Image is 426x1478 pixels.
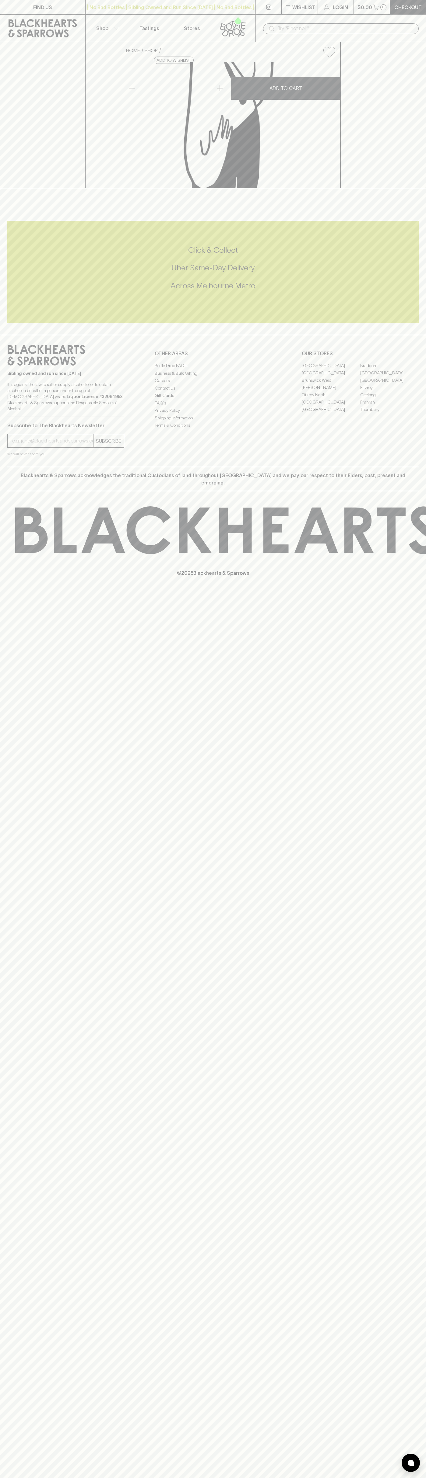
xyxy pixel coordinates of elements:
button: Add to wishlist [321,44,338,60]
a: HOME [126,48,140,53]
a: Careers [155,377,272,384]
a: Fitzroy [360,384,419,391]
p: 0 [382,5,385,9]
button: SUBSCRIBE [93,434,124,447]
button: Shop [86,15,128,42]
p: Login [333,4,348,11]
p: It is against the law to sell or supply alcohol to, or to obtain alcohol on behalf of a person un... [7,381,124,412]
a: Prahran [360,398,419,406]
h5: Across Melbourne Metro [7,281,419,291]
a: [GEOGRAPHIC_DATA] [302,398,360,406]
p: Sibling owned and run since [DATE] [7,370,124,376]
a: Brunswick West [302,376,360,384]
p: Wishlist [292,4,315,11]
a: [GEOGRAPHIC_DATA] [360,369,419,376]
a: [GEOGRAPHIC_DATA] [360,376,419,384]
a: [PERSON_NAME] [302,384,360,391]
button: ADD TO CART [231,77,340,100]
img: Japanese Jigger Stainless 15 / 30ml [121,62,340,188]
input: Try "Pinot noir" [278,24,414,33]
a: Gift Cards [155,392,272,399]
a: Bottle Drop FAQ's [155,362,272,370]
img: bubble-icon [408,1460,414,1466]
a: Business & Bulk Gifting [155,370,272,377]
a: Stores [171,15,213,42]
p: SUBSCRIBE [96,437,121,445]
a: [GEOGRAPHIC_DATA] [302,369,360,376]
a: SHOP [145,48,158,53]
a: Contact Us [155,384,272,392]
strong: Liquor License #32064953 [67,394,123,399]
a: Privacy Policy [155,407,272,414]
p: We will never spam you [7,451,124,457]
p: Checkout [394,4,422,11]
p: FIND US [33,4,52,11]
a: FAQ's [155,399,272,407]
p: Stores [184,25,200,32]
button: Add to wishlist [154,57,194,64]
p: $0.00 [357,4,372,11]
p: Tastings [139,25,159,32]
a: Geelong [360,391,419,398]
a: Shipping Information [155,414,272,422]
a: Braddon [360,362,419,369]
a: Terms & Conditions [155,422,272,429]
p: ADD TO CART [269,85,302,92]
a: Fitzroy North [302,391,360,398]
p: Blackhearts & Sparrows acknowledges the traditional Custodians of land throughout [GEOGRAPHIC_DAT... [12,472,414,486]
a: Thornbury [360,406,419,413]
input: e.g. jane@blackheartsandsparrows.com.au [12,436,93,446]
p: Subscribe to The Blackhearts Newsletter [7,422,124,429]
a: Tastings [128,15,171,42]
a: [GEOGRAPHIC_DATA] [302,406,360,413]
h5: Uber Same-Day Delivery [7,263,419,273]
a: [GEOGRAPHIC_DATA] [302,362,360,369]
div: Call to action block [7,221,419,323]
p: OTHER AREAS [155,350,272,357]
h5: Click & Collect [7,245,419,255]
p: OUR STORES [302,350,419,357]
p: Shop [96,25,108,32]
